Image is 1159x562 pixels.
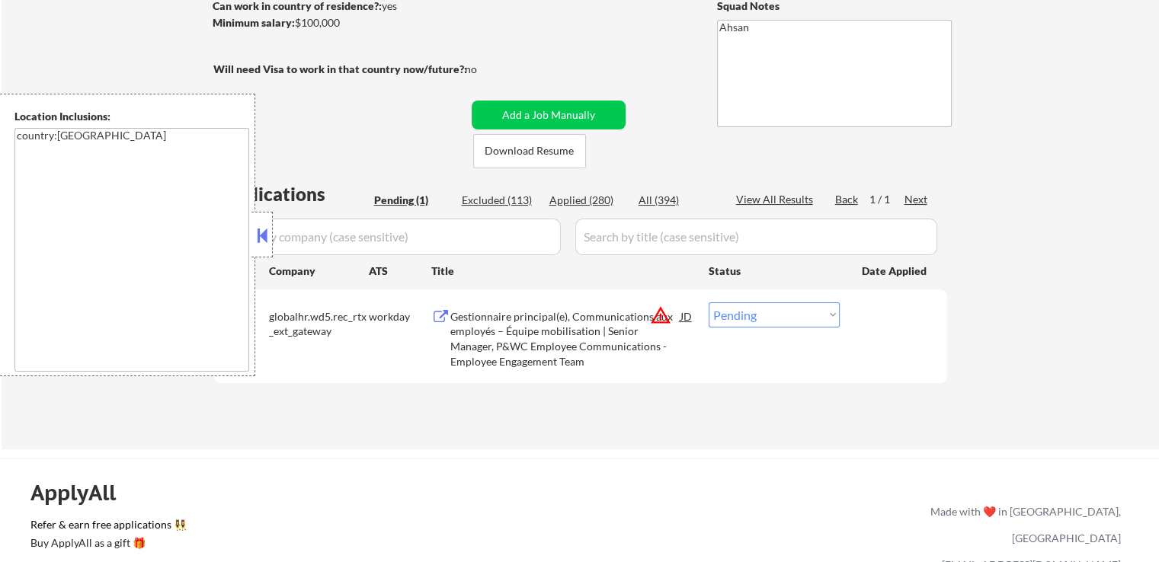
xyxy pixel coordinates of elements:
[30,480,133,506] div: ApplyAll
[835,192,860,207] div: Back
[213,62,467,75] strong: Will need Visa to work in that country now/future?:
[14,109,249,124] div: Location Inclusions:
[30,519,612,535] a: Refer & earn free applications 👯‍♀️
[450,309,680,369] div: Gestionnaire principal(e), Communications aux employés – Équipe mobilisation | Senior Manager, P&...
[218,219,561,255] input: Search by company (case sensitive)
[465,62,508,77] div: no
[213,16,295,29] strong: Minimum salary:
[924,498,1121,551] div: Made with ❤️ in [GEOGRAPHIC_DATA], [GEOGRAPHIC_DATA]
[472,101,626,129] button: Add a Job Manually
[473,134,586,168] button: Download Resume
[369,263,431,279] div: ATS
[679,302,694,330] div: JD
[862,263,929,279] div: Date Applied
[218,185,369,203] div: Applications
[869,192,904,207] div: 1 / 1
[549,193,626,208] div: Applied (280)
[374,193,450,208] div: Pending (1)
[369,309,431,324] div: workday
[269,263,369,279] div: Company
[30,538,183,548] div: Buy ApplyAll as a gift 🎁
[213,15,466,30] div: $100,000
[431,263,694,279] div: Title
[30,535,183,554] a: Buy ApplyAll as a gift 🎁
[650,305,671,326] button: warning_amber
[904,192,929,207] div: Next
[462,193,538,208] div: Excluded (113)
[709,257,840,284] div: Status
[639,193,715,208] div: All (394)
[736,192,818,207] div: View All Results
[575,219,937,255] input: Search by title (case sensitive)
[269,309,369,339] div: globalhr.wd5.rec_rtx_ext_gateway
